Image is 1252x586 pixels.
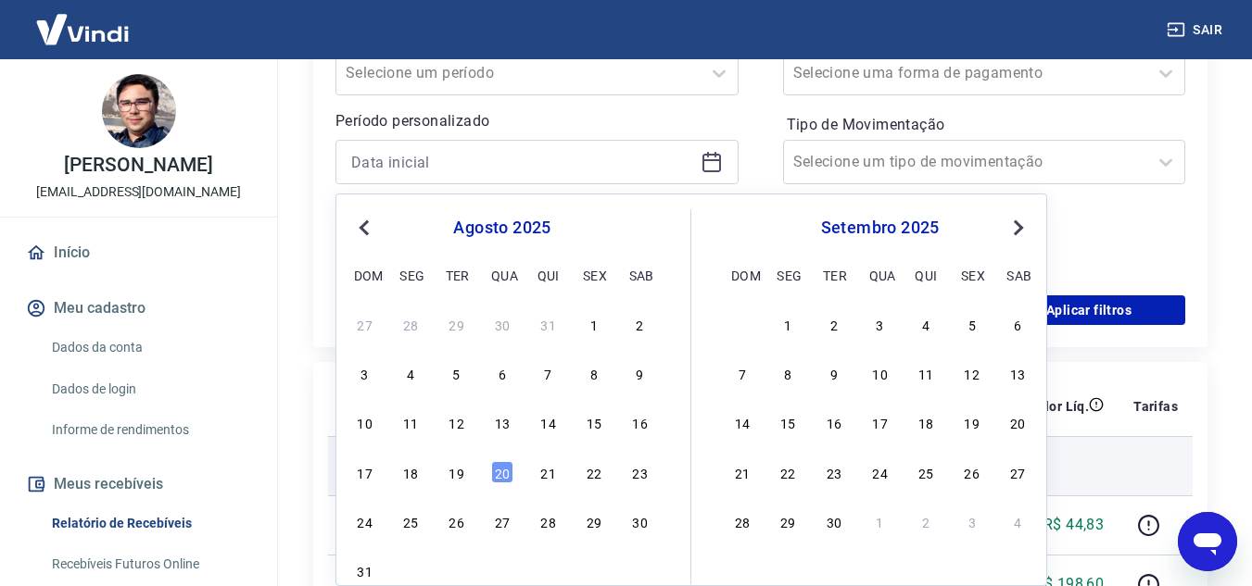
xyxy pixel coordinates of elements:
div: Choose domingo, 10 de agosto de 2025 [354,411,376,433]
div: sab [1006,264,1029,286]
div: ter [446,264,468,286]
div: Choose terça-feira, 12 de agosto de 2025 [446,411,468,433]
p: Tarifas [1133,397,1178,416]
a: Dados de login [44,370,255,408]
div: Choose domingo, 24 de agosto de 2025 [354,510,376,532]
button: Aplicar filtros [993,295,1185,325]
div: Choose segunda-feira, 11 de agosto de 2025 [399,411,422,433]
button: Previous Month [353,217,375,239]
div: Choose quarta-feira, 3 de setembro de 2025 [869,313,892,335]
div: Choose quinta-feira, 4 de setembro de 2025 [537,559,560,581]
div: Choose quinta-feira, 31 de julho de 2025 [537,313,560,335]
div: Choose sexta-feira, 12 de setembro de 2025 [961,362,983,384]
p: [EMAIL_ADDRESS][DOMAIN_NAME] [36,182,241,202]
div: Choose sexta-feira, 15 de agosto de 2025 [583,411,605,433]
div: Choose sábado, 2 de agosto de 2025 [629,313,651,335]
div: Choose segunda-feira, 25 de agosto de 2025 [399,510,422,532]
div: Choose sexta-feira, 1 de agosto de 2025 [583,313,605,335]
div: Choose domingo, 17 de agosto de 2025 [354,461,376,483]
div: Choose terça-feira, 16 de setembro de 2025 [823,411,845,433]
div: Choose domingo, 28 de setembro de 2025 [731,510,753,532]
div: Choose domingo, 21 de setembro de 2025 [731,461,753,483]
div: Choose sábado, 20 de setembro de 2025 [1006,411,1029,433]
button: Sair [1163,13,1230,47]
div: Choose quarta-feira, 17 de setembro de 2025 [869,411,892,433]
div: Choose segunda-feira, 15 de setembro de 2025 [777,411,799,433]
p: Período personalizado [335,110,739,132]
div: Choose quinta-feira, 11 de setembro de 2025 [915,362,937,384]
div: Choose segunda-feira, 18 de agosto de 2025 [399,461,422,483]
div: Choose quarta-feira, 30 de julho de 2025 [491,313,513,335]
div: qua [869,264,892,286]
div: Choose quinta-feira, 18 de setembro de 2025 [915,411,937,433]
div: setembro 2025 [728,217,1031,239]
div: Choose quarta-feira, 20 de agosto de 2025 [491,461,513,483]
div: Choose sexta-feira, 5 de setembro de 2025 [583,559,605,581]
div: month 2025-08 [351,310,653,584]
div: Choose quarta-feira, 1 de outubro de 2025 [869,510,892,532]
div: Choose terça-feira, 19 de agosto de 2025 [446,461,468,483]
div: Choose quarta-feira, 24 de setembro de 2025 [869,461,892,483]
div: Choose quarta-feira, 13 de agosto de 2025 [491,411,513,433]
div: dom [354,264,376,286]
div: Choose segunda-feira, 29 de setembro de 2025 [777,510,799,532]
div: Choose sábado, 6 de setembro de 2025 [629,559,651,581]
div: Choose quinta-feira, 14 de agosto de 2025 [537,411,560,433]
div: Choose quinta-feira, 2 de outubro de 2025 [915,510,937,532]
button: Next Month [1007,217,1030,239]
div: Choose terça-feira, 29 de julho de 2025 [446,313,468,335]
div: Choose sexta-feira, 29 de agosto de 2025 [583,510,605,532]
p: [PERSON_NAME] [64,156,212,175]
div: Choose quarta-feira, 3 de setembro de 2025 [491,559,513,581]
div: Choose quinta-feira, 25 de setembro de 2025 [915,461,937,483]
div: Choose sexta-feira, 3 de outubro de 2025 [961,510,983,532]
a: Informe de rendimentos [44,411,255,449]
iframe: Botão para abrir a janela de mensagens [1178,512,1237,571]
div: qua [491,264,513,286]
div: Choose segunda-feira, 1 de setembro de 2025 [399,559,422,581]
div: Choose quarta-feira, 6 de agosto de 2025 [491,362,513,384]
div: seg [777,264,799,286]
div: Choose sábado, 23 de agosto de 2025 [629,461,651,483]
div: Choose domingo, 7 de setembro de 2025 [731,362,753,384]
div: dom [731,264,753,286]
div: agosto 2025 [351,217,653,239]
div: Choose sábado, 13 de setembro de 2025 [1006,362,1029,384]
div: Choose sexta-feira, 19 de setembro de 2025 [961,411,983,433]
div: Choose segunda-feira, 1 de setembro de 2025 [777,313,799,335]
button: Meu cadastro [22,288,255,329]
div: Choose quinta-feira, 21 de agosto de 2025 [537,461,560,483]
input: Data inicial [351,148,693,176]
div: qui [915,264,937,286]
div: Choose quinta-feira, 28 de agosto de 2025 [537,510,560,532]
div: month 2025-09 [728,310,1031,534]
div: Choose terça-feira, 30 de setembro de 2025 [823,510,845,532]
div: Choose terça-feira, 2 de setembro de 2025 [823,313,845,335]
div: Choose sábado, 4 de outubro de 2025 [1006,510,1029,532]
div: Choose terça-feira, 2 de setembro de 2025 [446,559,468,581]
img: Vindi [22,1,143,57]
div: Choose segunda-feira, 28 de julho de 2025 [399,313,422,335]
div: Choose sexta-feira, 22 de agosto de 2025 [583,461,605,483]
div: Choose domingo, 3 de agosto de 2025 [354,362,376,384]
div: Choose domingo, 31 de agosto de 2025 [354,559,376,581]
div: Choose domingo, 14 de setembro de 2025 [731,411,753,433]
p: Valor Líq. [1029,397,1089,416]
div: Choose quinta-feira, 7 de agosto de 2025 [537,362,560,384]
div: Choose terça-feira, 26 de agosto de 2025 [446,510,468,532]
div: Choose sábado, 30 de agosto de 2025 [629,510,651,532]
div: Choose quarta-feira, 10 de setembro de 2025 [869,362,892,384]
div: Choose segunda-feira, 8 de setembro de 2025 [777,362,799,384]
div: sab [629,264,651,286]
div: sex [961,264,983,286]
div: Choose terça-feira, 5 de agosto de 2025 [446,362,468,384]
a: Dados da conta [44,329,255,367]
div: ter [823,264,845,286]
div: Choose quinta-feira, 4 de setembro de 2025 [915,313,937,335]
div: Choose segunda-feira, 4 de agosto de 2025 [399,362,422,384]
div: Choose sexta-feira, 8 de agosto de 2025 [583,362,605,384]
div: Choose quarta-feira, 27 de agosto de 2025 [491,510,513,532]
button: Meus recebíveis [22,464,255,505]
div: Choose domingo, 27 de julho de 2025 [354,313,376,335]
img: 5f3176ab-3122-416e-a87a-80a4ad3e2de9.jpeg [102,74,176,148]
